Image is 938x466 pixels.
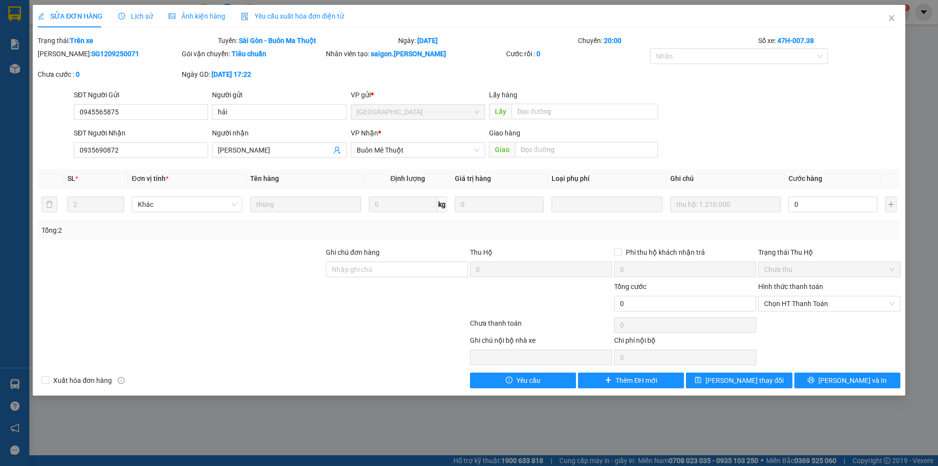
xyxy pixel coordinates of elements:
[536,50,540,58] b: 0
[758,247,900,258] div: Trạng thái Thu Hộ
[91,50,139,58] b: SG1209250071
[371,50,446,58] b: saigon.[PERSON_NAME]
[232,50,266,58] b: Tiêu chuẩn
[326,248,380,256] label: Ghi chú đơn hàng
[470,248,492,256] span: Thu Hộ
[212,70,251,78] b: [DATE] 17:22
[616,375,657,386] span: Thêm ĐH mới
[67,175,75,182] span: SL
[686,373,792,388] button: save[PERSON_NAME] thay đổi
[705,375,784,386] span: [PERSON_NAME] thay đổi
[489,104,512,119] span: Lấy
[217,35,397,46] div: Tuyến:
[470,335,612,350] div: Ghi chú nội bộ nhà xe
[42,225,362,236] div: Tổng: 2
[516,375,540,386] span: Yêu cầu
[182,69,324,80] div: Ngày GD:
[604,37,621,44] b: 20:00
[351,89,485,100] div: VP gửi
[74,128,208,138] div: SĐT Người Nhận
[764,262,895,277] span: Chưa thu
[250,197,361,212] input: VD: Bàn, Ghế
[818,375,887,386] span: [PERSON_NAME] và In
[70,37,93,44] b: Trên xe
[326,48,504,59] div: Nhân viên tạo:
[118,12,153,20] span: Lịch sử
[74,89,208,100] div: SĐT Người Gửi
[666,169,785,188] th: Ghi chú
[506,48,648,59] div: Cước rồi :
[512,104,658,119] input: Dọc đường
[469,318,613,335] div: Chưa thanh toán
[390,175,425,182] span: Định lượng
[548,169,666,188] th: Loại phụ phí
[578,373,684,388] button: plusThêm ĐH mới
[241,12,344,20] span: Yêu cầu xuất hóa đơn điện tử
[670,197,781,212] input: Ghi Chú
[489,129,520,137] span: Giao hàng
[351,129,378,137] span: VP Nhận
[808,377,814,384] span: printer
[878,5,905,32] button: Close
[212,128,346,138] div: Người nhận
[758,283,823,290] label: Hình thức thanh toán
[169,13,175,20] span: picture
[515,142,658,157] input: Dọc đường
[506,377,512,384] span: exclamation-circle
[614,335,756,350] div: Chi phí nội bộ
[239,37,316,44] b: Sài Gòn - Buôn Ma Thuột
[794,373,900,388] button: printer[PERSON_NAME] và In
[42,197,57,212] button: delete
[326,262,468,277] input: Ghi chú đơn hàng
[182,48,324,59] div: Gói vận chuyển:
[489,142,515,157] span: Giao
[37,35,217,46] div: Trạng thái:
[138,197,236,212] span: Khác
[470,373,576,388] button: exclamation-circleYêu cầu
[417,37,438,44] b: [DATE]
[118,13,125,20] span: clock-circle
[455,175,491,182] span: Giá trị hàng
[250,175,279,182] span: Tên hàng
[76,70,80,78] b: 0
[888,14,895,22] span: close
[577,35,757,46] div: Chuyến:
[333,146,341,154] span: user-add
[489,91,517,99] span: Lấy hàng
[397,35,577,46] div: Ngày:
[49,375,116,386] span: Xuất hóa đơn hàng
[885,197,896,212] button: plus
[777,37,814,44] b: 47H-007.38
[614,283,646,290] span: Tổng cước
[357,105,479,119] span: Sài Gòn
[437,197,447,212] span: kg
[118,377,125,384] span: info-circle
[605,377,612,384] span: plus
[357,143,479,157] span: Buôn Mê Thuột
[132,175,169,182] span: Đơn vị tính
[764,296,895,311] span: Chọn HT Thanh Toán
[38,12,103,20] span: SỬA ĐƠN HÀNG
[38,48,180,59] div: [PERSON_NAME]:
[38,13,44,20] span: edit
[622,247,709,258] span: Phí thu hộ khách nhận trả
[241,13,249,21] img: icon
[38,69,180,80] div: Chưa cước :
[757,35,901,46] div: Số xe:
[695,377,702,384] span: save
[169,12,225,20] span: Ảnh kiện hàng
[789,175,822,182] span: Cước hàng
[212,89,346,100] div: Người gửi
[455,197,544,212] input: 0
